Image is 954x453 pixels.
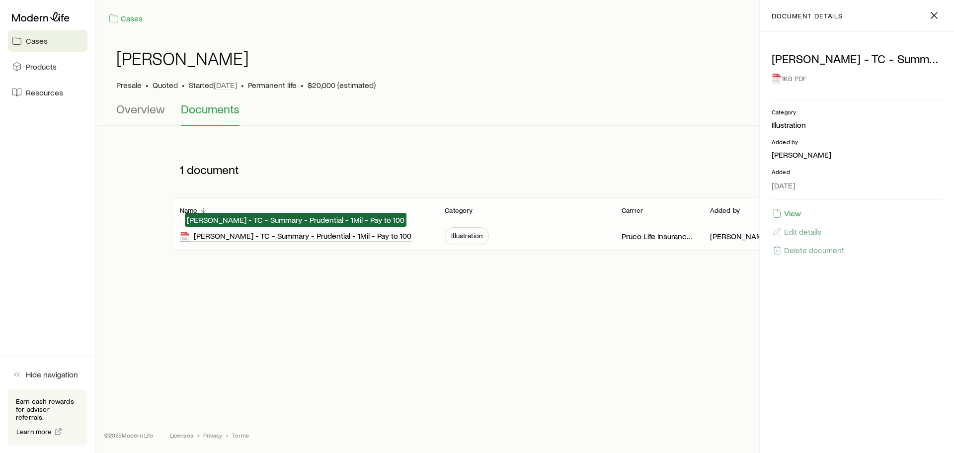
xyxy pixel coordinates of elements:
span: Cases [26,36,48,46]
p: Started [189,80,237,90]
p: Carrier [622,206,643,214]
span: Resources [26,88,63,97]
a: Products [8,56,87,78]
a: Resources [8,82,87,103]
a: Cases [108,13,143,24]
span: Quoted [153,80,178,90]
button: Delete document [772,245,845,256]
p: Category [772,108,942,116]
p: Illustration [772,120,942,130]
span: • [182,80,185,90]
span: Hide navigation [26,369,78,379]
span: • [241,80,244,90]
a: Licenses [170,431,193,439]
div: Earn cash rewards for advisor referrals.Learn more [8,389,87,445]
span: • [226,431,228,439]
span: [DATE] [214,80,237,90]
span: Illustration [451,232,482,240]
span: • [197,431,199,439]
span: Documents [181,102,239,116]
h1: [PERSON_NAME] [116,48,249,68]
a: Privacy [203,431,222,439]
p: Presale [116,80,142,90]
span: Permanent life [248,80,297,90]
span: [DATE] [772,181,795,190]
a: Terms [232,431,249,439]
span: 1 [180,163,184,177]
span: • [301,80,304,90]
p: [PERSON_NAME] [710,231,770,241]
div: Case details tabs [116,102,934,126]
p: document details [772,12,843,20]
button: Edit details [772,226,822,237]
a: Cases [8,30,87,52]
p: Category [445,206,473,214]
span: document [187,163,239,177]
button: View [772,208,801,219]
p: Earn cash rewards for advisor referrals. [16,397,79,421]
span: • [146,80,149,90]
div: [PERSON_NAME] - TC - Summary - Prudential - 1Mil - Pay to 100 [180,231,411,242]
p: [PERSON_NAME] [772,150,942,160]
p: Name [180,206,198,214]
button: Hide navigation [8,363,87,385]
p: Pruco Life Insurance Company [622,231,694,241]
span: Overview [116,102,165,116]
p: [PERSON_NAME] - TC - Summary - Prudential - 1Mil - Pay to 100 [772,52,942,66]
p: Added by [772,138,942,146]
span: Learn more [16,428,52,435]
p: Added by [710,206,740,214]
span: $20,000 (estimated) [308,80,376,90]
p: © 2025 Modern Life [104,431,154,439]
span: Products [26,62,57,72]
p: Added [772,168,942,176]
div: 1KB PDF [772,70,942,88]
